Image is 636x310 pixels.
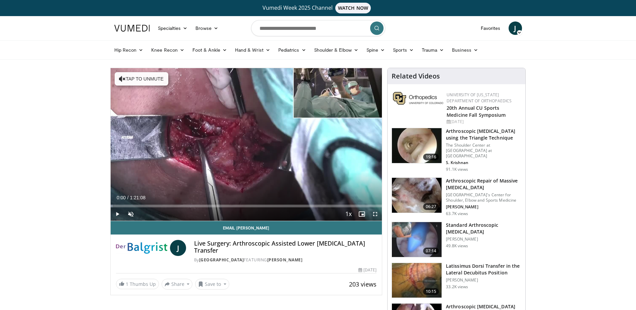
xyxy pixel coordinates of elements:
[446,177,521,191] h3: Arthroscopic Repair of Massive [MEDICAL_DATA]
[111,68,382,221] video-js: Video Player
[446,303,515,310] h3: Arthroscopic [MEDICAL_DATA]
[392,222,442,257] img: 38854_0000_3.png.150x105_q85_crop-smart_upscale.jpg
[477,21,505,35] a: Favorites
[111,205,382,207] div: Progress Bar
[231,43,274,57] a: Hand & Wrist
[191,21,222,35] a: Browse
[446,277,521,283] p: [PERSON_NAME]
[446,204,521,210] p: [PERSON_NAME]
[368,207,382,221] button: Fullscreen
[393,92,443,105] img: 355603a8-37da-49b6-856f-e00d7e9307d3.png.150x105_q85_autocrop_double_scale_upscale_version-0.2.png
[115,72,168,86] button: Tap to unmute
[447,105,506,118] a: 20th Annual CU Sports Medicine Fall Symposium
[447,119,520,125] div: [DATE]
[392,222,521,257] a: 07:14 Standard Arthroscopic [MEDICAL_DATA] [PERSON_NAME] 49.8K views
[446,160,521,165] p: S. Krishnan
[392,128,442,163] img: krish_3.png.150x105_q85_crop-smart_upscale.jpg
[446,211,468,216] p: 63.7K views
[115,3,521,13] a: Vumedi Week 2025 ChannelWATCH NOW
[111,221,382,235] a: Email [PERSON_NAME]
[447,92,512,104] a: University of [US_STATE] Department of Orthopaedics
[114,25,150,32] img: VuMedi Logo
[162,279,193,290] button: Share
[251,20,385,36] input: Search topics, interventions
[446,143,521,159] p: The Shoulder Center at [GEOGRAPHIC_DATA] at [GEOGRAPHIC_DATA]
[446,284,468,290] p: 33.2K views
[116,240,167,256] img: Balgrist University Hospital
[110,43,148,57] a: Hip Recon
[446,167,468,172] p: 91.1K views
[446,222,521,235] h3: Standard Arthroscopic [MEDICAL_DATA]
[274,43,310,57] a: Pediatrics
[117,195,126,200] span: 0:00
[446,263,521,276] h3: Latissimus Dorsi Transfer in the Lateral Decubitus Position
[392,178,442,213] img: 281021_0002_1.png.150x105_q85_crop-smart_upscale.jpg
[389,43,418,57] a: Sports
[130,195,146,200] span: 1:21:08
[267,257,303,263] a: [PERSON_NAME]
[423,248,439,254] span: 07:14
[335,3,371,13] span: WATCH NOW
[342,207,355,221] button: Playback Rate
[446,128,521,141] h3: Arthroscopic [MEDICAL_DATA] using the Triangle Technique
[423,288,439,295] span: 10:15
[423,203,439,210] span: 06:27
[418,43,448,57] a: Trauma
[147,43,188,57] a: Knee Recon
[509,21,522,35] a: J
[358,267,377,273] div: [DATE]
[392,263,442,298] img: 38501_0000_3.png.150x105_q85_crop-smart_upscale.jpg
[362,43,389,57] a: Spine
[111,207,124,221] button: Play
[170,240,186,256] a: J
[310,43,362,57] a: Shoulder & Elbow
[126,281,128,287] span: 1
[154,21,192,35] a: Specialties
[392,177,521,216] a: 06:27 Arthroscopic Repair of Massive [MEDICAL_DATA] [GEOGRAPHIC_DATA]'s Center for Shoulder, Elbo...
[448,43,482,57] a: Business
[446,243,468,249] p: 49.8K views
[446,237,521,242] p: [PERSON_NAME]
[423,154,439,160] span: 19:16
[194,257,377,263] div: By FEATURING
[392,263,521,298] a: 10:15 Latissimus Dorsi Transfer in the Lateral Decubitus Position [PERSON_NAME] 33.2K views
[199,257,244,263] a: [GEOGRAPHIC_DATA]
[195,279,229,290] button: Save to
[124,207,137,221] button: Unmute
[127,195,129,200] span: /
[116,279,159,289] a: 1 Thumbs Up
[392,72,440,80] h4: Related Videos
[194,240,377,254] h4: Live Surgery: Arthroscopic Assisted Lower [MEDICAL_DATA] Transfer
[355,207,368,221] button: Enable picture-in-picture mode
[446,192,521,203] p: [GEOGRAPHIC_DATA]'s Center for Shoulder, Elbow and Sports Medicine
[392,128,521,172] a: 19:16 Arthroscopic [MEDICAL_DATA] using the Triangle Technique The Shoulder Center at [GEOGRAPHIC...
[349,280,377,288] span: 203 views
[188,43,231,57] a: Foot & Ankle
